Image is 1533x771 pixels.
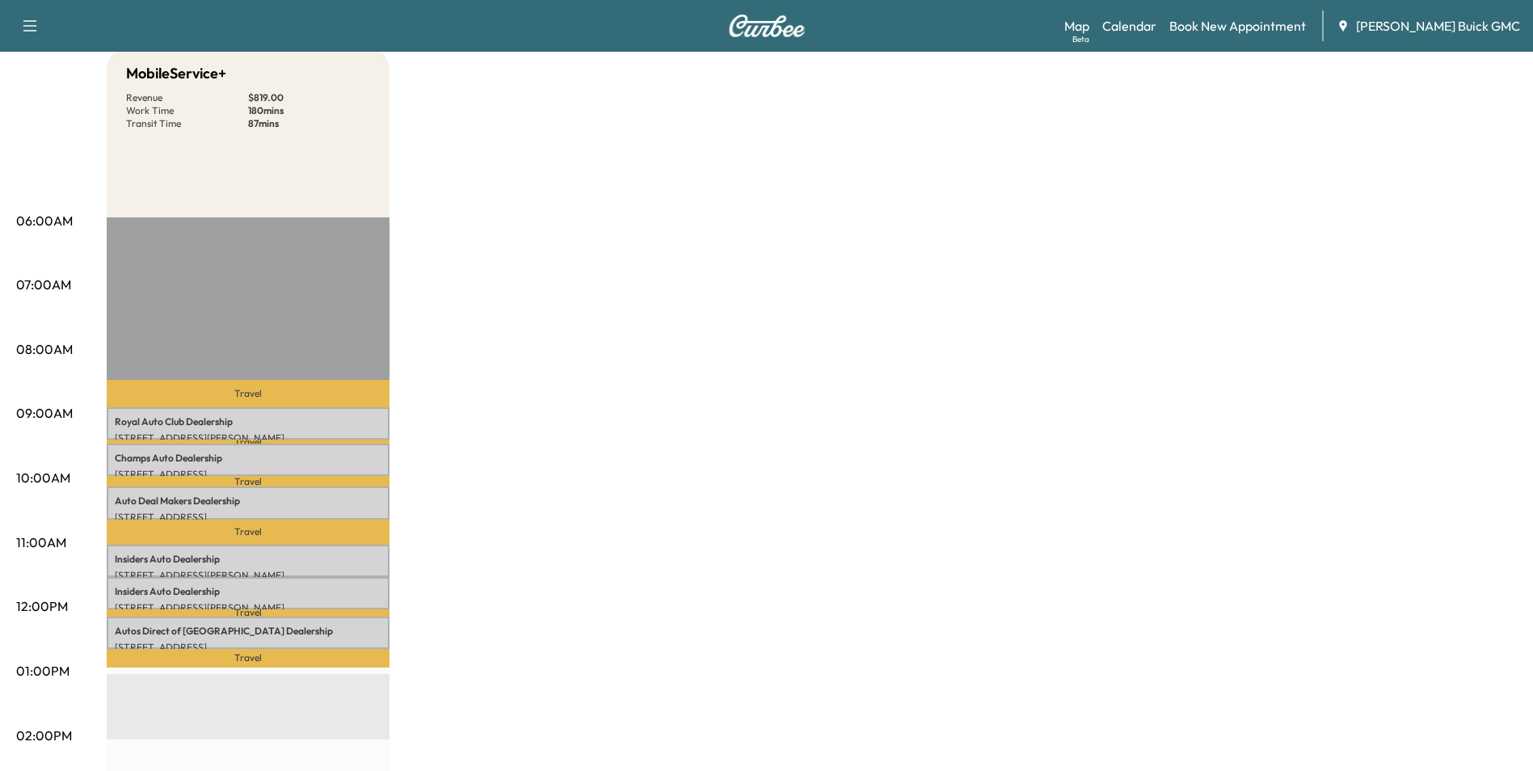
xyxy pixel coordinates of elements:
[115,511,381,524] p: [STREET_ADDRESS]
[115,452,381,465] p: Champs Auto Dealership
[248,104,370,117] p: 180 mins
[107,520,390,545] p: Travel
[1072,33,1089,45] div: Beta
[16,533,66,552] p: 11:00AM
[115,625,381,638] p: Autos Direct of [GEOGRAPHIC_DATA] Dealership
[115,601,381,614] p: [STREET_ADDRESS][PERSON_NAME]
[115,585,381,598] p: Insiders Auto Dealership
[115,468,381,481] p: [STREET_ADDRESS]
[107,440,390,443] p: Travel
[126,62,226,85] h5: MobileService+
[16,661,69,680] p: 01:00PM
[1169,16,1306,36] a: Book New Appointment
[248,91,370,104] p: $ 819.00
[107,609,390,616] p: Travel
[126,91,248,104] p: Revenue
[115,553,381,566] p: Insiders Auto Dealership
[115,641,381,654] p: [STREET_ADDRESS]
[16,596,68,616] p: 12:00PM
[115,415,381,428] p: Royal Auto Club Dealership
[16,275,71,294] p: 07:00AM
[1356,16,1520,36] span: [PERSON_NAME] Buick GMC
[1064,16,1089,36] a: MapBeta
[16,339,73,359] p: 08:00AM
[107,380,390,407] p: Travel
[126,104,248,117] p: Work Time
[115,569,381,582] p: [STREET_ADDRESS][PERSON_NAME]
[16,468,70,487] p: 10:00AM
[115,432,381,444] p: [STREET_ADDRESS][PERSON_NAME]
[16,211,73,230] p: 06:00AM
[16,403,73,423] p: 09:00AM
[16,726,72,745] p: 02:00PM
[248,117,370,130] p: 87 mins
[126,117,248,130] p: Transit Time
[115,495,381,508] p: Auto Deal Makers Dealership
[107,649,390,668] p: Travel
[1102,16,1156,36] a: Calendar
[728,15,806,37] img: Curbee Logo
[107,476,390,487] p: Travel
